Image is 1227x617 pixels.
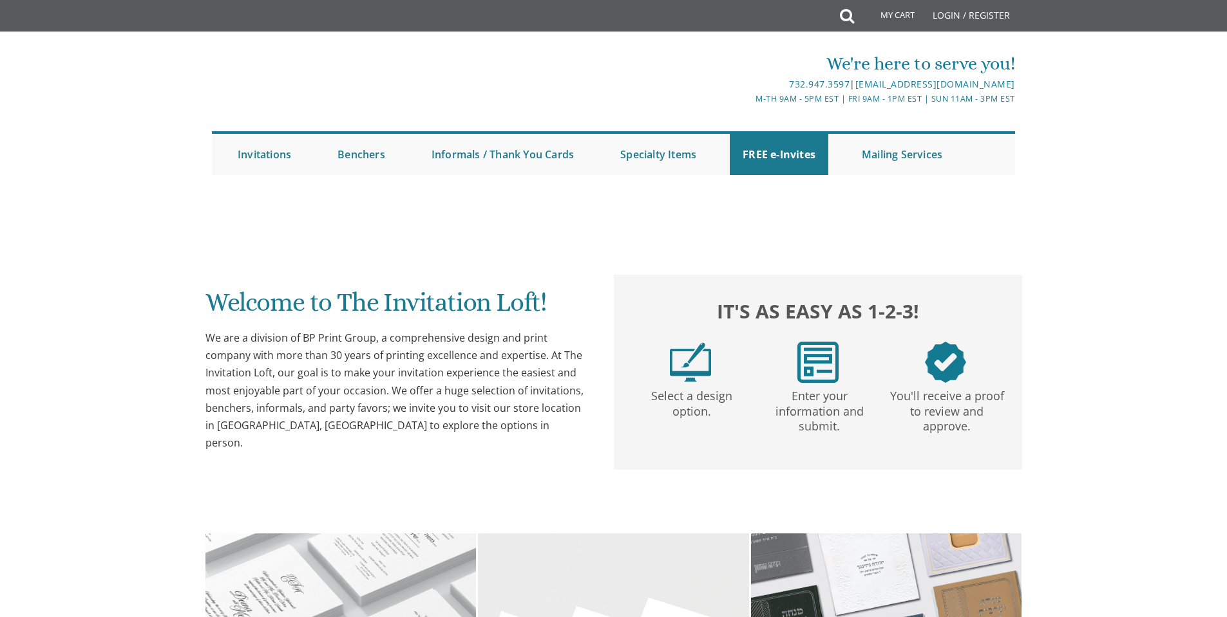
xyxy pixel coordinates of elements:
a: Invitations [225,134,304,175]
a: Benchers [325,134,398,175]
div: | [480,77,1015,92]
a: 732.947.3597 [789,78,850,90]
img: step3.png [925,342,966,383]
p: You'll receive a proof to review and approve. [886,383,1008,434]
h1: Welcome to The Invitation Loft! [205,288,588,326]
div: M-Th 9am - 5pm EST | Fri 9am - 1pm EST | Sun 11am - 3pm EST [480,92,1015,106]
img: step1.png [670,342,711,383]
a: My Cart [853,1,924,33]
a: Informals / Thank You Cards [419,134,587,175]
img: step2.png [797,342,839,383]
a: FREE e-Invites [730,134,828,175]
p: Enter your information and submit. [758,383,880,434]
a: Specialty Items [607,134,709,175]
div: We are a division of BP Print Group, a comprehensive design and print company with more than 30 y... [205,329,588,452]
div: We're here to serve you! [480,51,1015,77]
a: Mailing Services [849,134,955,175]
h2: It's as easy as 1-2-3! [627,297,1009,326]
a: [EMAIL_ADDRESS][DOMAIN_NAME] [855,78,1015,90]
p: Select a design option. [631,383,753,419]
